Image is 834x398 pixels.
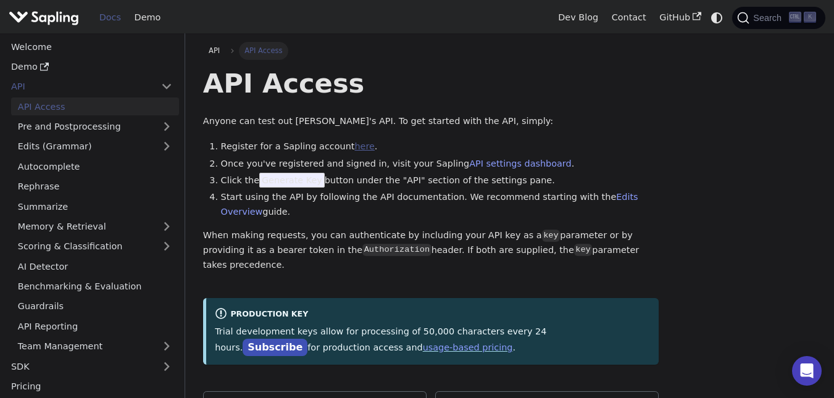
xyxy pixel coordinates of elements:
a: Pre and Postprocessing [11,118,179,136]
li: Click the button under the "API" section of the settings pane. [221,173,659,188]
a: SDK [4,357,154,375]
code: Authorization [362,244,431,256]
a: Team Management [11,338,179,355]
button: Expand sidebar category 'SDK' [154,357,179,375]
a: Sapling.ai [9,9,83,27]
a: Rephrase [11,178,179,196]
a: Autocomplete [11,157,179,175]
div: Open Intercom Messenger [792,356,822,386]
a: Scoring & Classification [11,238,179,255]
a: Memory & Retrieval [11,218,179,236]
a: API settings dashboard [469,159,571,168]
a: Dev Blog [551,8,604,27]
li: Start using the API by following the API documentation. We recommend starting with the guide. [221,190,659,220]
a: Summarize [11,197,179,215]
p: Anyone can test out [PERSON_NAME]'s API. To get started with the API, simply: [203,114,659,129]
a: Guardrails [11,297,179,315]
span: Search [749,13,789,23]
a: Pricing [4,378,179,396]
a: API Reporting [11,317,179,335]
a: GitHub [653,8,707,27]
a: Docs [93,8,128,27]
a: Welcome [4,38,179,56]
div: Production Key [215,307,649,322]
a: here [354,141,374,151]
p: When making requests, you can authenticate by including your API key as a parameter or by providi... [203,228,659,272]
a: Benchmarking & Evaluation [11,278,179,296]
a: Subscribe [243,339,307,357]
li: Once you've registered and signed in, visit your Sapling . [221,157,659,172]
img: Sapling.ai [9,9,79,27]
button: Collapse sidebar category 'API' [154,78,179,96]
a: API [4,78,154,96]
kbd: K [804,12,816,23]
span: API Access [239,42,288,59]
span: Generate Key [259,173,325,188]
a: Demo [128,8,167,27]
h1: API Access [203,67,659,100]
a: API Access [11,97,179,115]
li: Register for a Sapling account . [221,139,659,154]
a: usage-based pricing [423,342,513,352]
span: API [209,46,220,55]
button: Switch between dark and light mode (currently system mode) [708,9,726,27]
code: key [542,230,560,242]
a: Edits (Grammar) [11,138,179,155]
nav: Breadcrumbs [203,42,659,59]
a: AI Detector [11,257,179,275]
a: API [203,42,226,59]
a: Demo [4,58,179,76]
p: Trial development keys allow for processing of 50,000 characters every 24 hours. for production a... [215,325,649,355]
button: Search (Ctrl+K) [732,7,825,29]
code: key [574,244,592,256]
a: Contact [605,8,653,27]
